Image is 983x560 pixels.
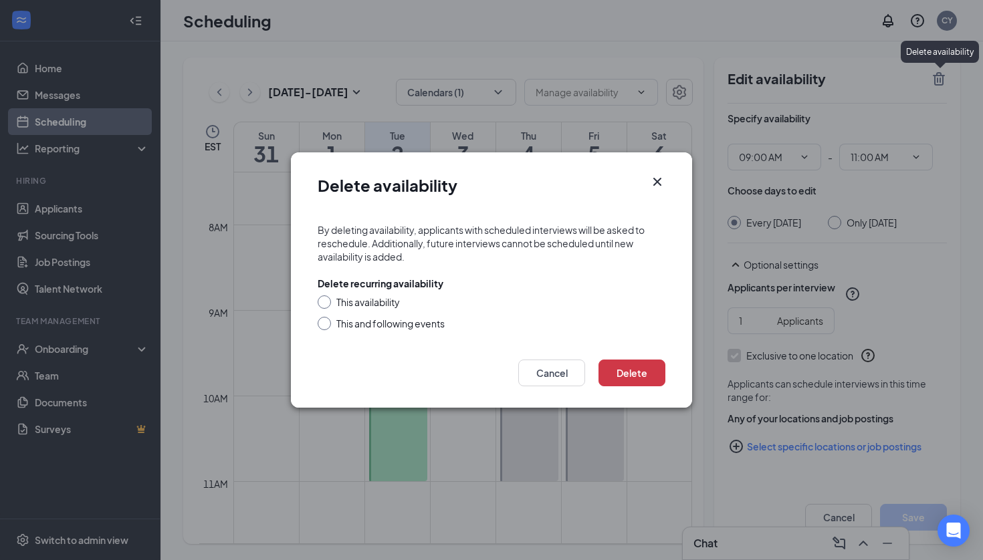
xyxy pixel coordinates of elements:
h1: Delete availability [318,174,457,196]
div: This availability [336,295,400,309]
button: Delete [598,360,665,386]
div: This and following events [336,317,445,330]
div: Delete availability [901,41,979,63]
div: Delete recurring availability [318,277,443,290]
svg: Cross [649,174,665,190]
div: Open Intercom Messenger [938,515,970,547]
button: Cancel [518,360,585,386]
div: By deleting availability, applicants with scheduled interviews will be asked to reschedule. Addit... [318,223,665,263]
button: Close [649,174,665,190]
